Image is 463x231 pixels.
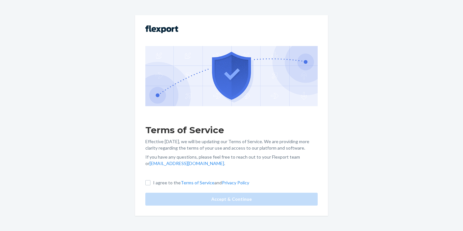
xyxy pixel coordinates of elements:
[150,161,224,166] a: [EMAIL_ADDRESS][DOMAIN_NAME]
[181,180,214,185] a: Terms of Service
[145,124,318,136] h1: Terms of Service
[145,180,150,185] input: I agree to theTerms of ServiceandPrivacy Policy
[145,25,178,33] img: Flexport logo
[145,154,318,167] p: If you have any questions, please feel free to reach out to your Flexport team or .
[222,180,249,185] a: Privacy Policy
[145,138,318,151] p: Effective [DATE], we will be updating our Terms of Service. We are providing more clarity regardi...
[145,46,318,106] img: GDPR Compliance
[145,193,318,206] button: Accept & Continue
[153,180,249,186] p: I agree to the and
